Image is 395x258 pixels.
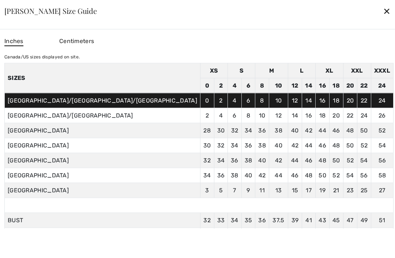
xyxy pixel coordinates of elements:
td: 11 [255,183,269,198]
td: 8 [255,78,269,93]
span: 47 [347,216,354,223]
td: 50 [343,138,357,153]
td: 38 [228,168,242,183]
span: 41 [305,216,312,223]
td: 44 [302,138,316,153]
td: 6 [228,108,242,123]
td: 56 [371,153,393,168]
td: 42 [269,153,288,168]
td: S [228,63,255,78]
td: 5 [214,183,228,198]
td: 48 [343,123,357,138]
td: 6 [241,78,255,93]
td: 54 [357,153,371,168]
td: 2 [214,93,228,108]
td: 32 [214,138,228,153]
td: 44 [316,123,330,138]
td: 38 [269,123,288,138]
td: 0 [200,78,214,93]
td: 10 [269,78,288,93]
span: 51 [379,216,385,223]
td: 52 [343,153,357,168]
td: 22 [343,108,357,123]
td: 34 [200,168,214,183]
td: 46 [316,138,330,153]
td: 18 [316,108,330,123]
td: XXXL [371,63,393,78]
td: 4 [228,78,242,93]
span: 45 [332,216,340,223]
td: 40 [269,138,288,153]
td: 36 [228,153,242,168]
span: 37.5 [272,216,284,223]
span: Inches [4,36,23,46]
td: [GEOGRAPHIC_DATA] [4,183,200,198]
td: 44 [288,153,302,168]
td: 21 [329,183,343,198]
td: 14 [302,78,316,93]
td: 8 [241,108,255,123]
td: 18 [329,93,343,108]
td: 32 [200,153,214,168]
td: XXL [343,63,371,78]
td: 30 [214,123,228,138]
td: 2 [200,108,214,123]
span: 36 [258,216,266,223]
td: 34 [228,138,242,153]
td: 34 [241,123,255,138]
td: 15 [288,183,302,198]
td: 8 [255,93,269,108]
td: L [288,63,316,78]
td: 0 [200,93,214,108]
td: 4 [228,93,242,108]
td: [GEOGRAPHIC_DATA] [4,153,200,168]
td: 56 [357,168,371,183]
td: 34 [214,153,228,168]
span: 49 [361,216,368,223]
td: 48 [316,153,330,168]
td: 20 [329,108,343,123]
td: [GEOGRAPHIC_DATA] [4,168,200,183]
td: 12 [288,78,302,93]
th: Sizes [4,63,200,93]
td: 54 [371,138,393,153]
td: 30 [200,138,214,153]
td: 22 [357,93,371,108]
td: WAIST [4,228,200,243]
td: 2 [214,78,228,93]
td: 16 [316,78,330,93]
td: 14 [302,93,316,108]
div: Canada/US sizes displayed on site. [4,53,394,60]
td: 3 [200,183,214,198]
td: 16 [302,108,316,123]
td: XS [200,63,227,78]
span: Chat [17,5,32,12]
td: 50 [329,153,343,168]
div: ✕ [383,3,391,19]
td: 19 [316,183,330,198]
td: [GEOGRAPHIC_DATA] [4,123,200,138]
td: 54 [343,168,357,183]
td: 13 [269,183,288,198]
td: 50 [316,168,330,183]
td: 27 [371,183,393,198]
td: 36 [214,168,228,183]
td: 20 [343,93,357,108]
td: 17 [302,183,316,198]
td: 4 [214,108,228,123]
td: 24 [357,108,371,123]
td: 40 [288,123,302,138]
td: 7 [228,183,242,198]
span: 32 [203,216,211,223]
td: 44 [269,168,288,183]
td: 28 [200,123,214,138]
td: 24 [371,78,393,93]
span: Centimeters [59,37,94,44]
td: 36 [241,138,255,153]
td: 36 [255,123,269,138]
td: 12 [288,93,302,108]
td: [GEOGRAPHIC_DATA]/[GEOGRAPHIC_DATA] [4,108,200,123]
td: 9 [241,183,255,198]
td: 16 [316,93,330,108]
td: 23 [343,183,357,198]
